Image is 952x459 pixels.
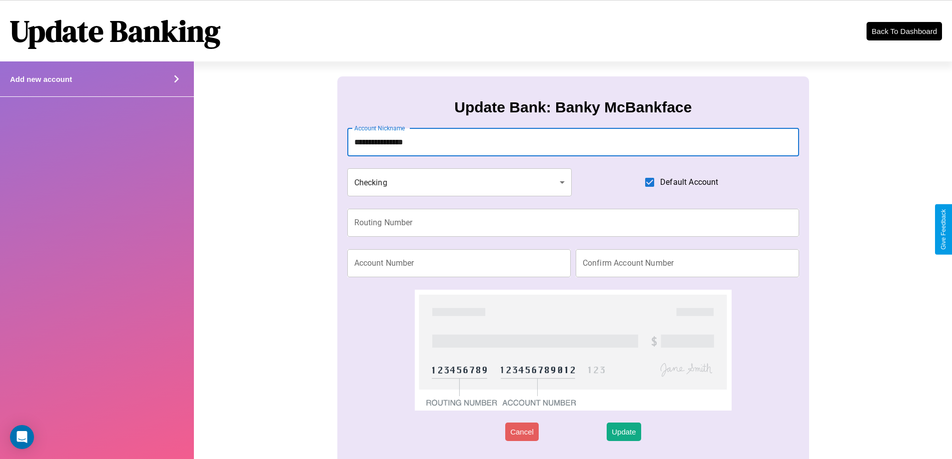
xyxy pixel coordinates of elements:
button: Update [607,423,641,441]
h3: Update Bank: Banky McBankface [454,99,692,116]
span: Default Account [660,176,718,188]
h1: Update Banking [10,10,220,51]
button: Cancel [505,423,539,441]
div: Checking [347,168,572,196]
div: Open Intercom Messenger [10,425,34,449]
img: check [415,290,731,411]
button: Back To Dashboard [867,22,942,40]
label: Account Nickname [354,124,405,132]
div: Give Feedback [940,209,947,250]
h4: Add new account [10,75,72,83]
